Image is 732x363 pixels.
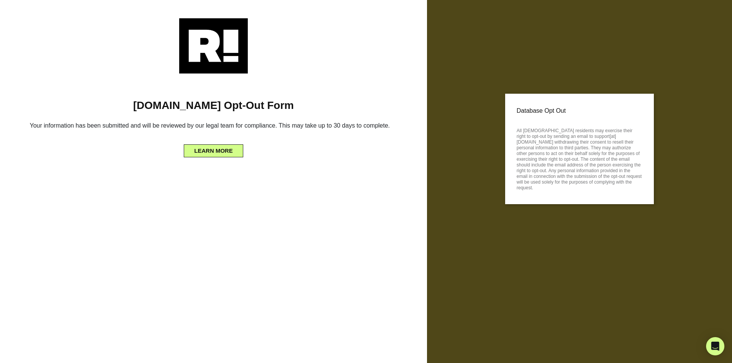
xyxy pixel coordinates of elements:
[517,105,642,117] p: Database Opt Out
[184,144,244,157] button: LEARN MORE
[11,119,416,135] h6: Your information has been submitted and will be reviewed by our legal team for compliance. This m...
[184,146,244,152] a: LEARN MORE
[179,18,248,74] img: Retention.com
[706,337,724,355] div: Open Intercom Messenger
[11,99,416,112] h1: [DOMAIN_NAME] Opt-Out Form
[517,126,642,191] p: All [DEMOGRAPHIC_DATA] residents may exercise their right to opt-out by sending an email to suppo...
